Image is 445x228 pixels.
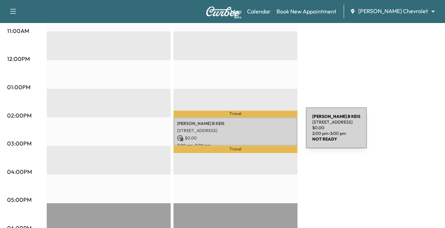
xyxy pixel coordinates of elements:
p: 04:00PM [7,167,32,176]
img: Curbee Logo [206,6,240,16]
p: 02:00PM [7,111,32,120]
a: MapBeta [230,7,241,16]
p: Travel [173,110,297,117]
p: [STREET_ADDRESS] [177,128,294,133]
div: Beta [234,15,241,20]
p: 12:00PM [7,55,30,63]
p: Travel [173,146,297,153]
p: 2:00 pm - 3:00 pm [177,143,294,148]
p: 05:00PM [7,195,32,204]
p: $ 0.00 [177,135,294,141]
a: Book New Appointment [276,7,336,16]
p: 11:00AM [7,27,29,35]
p: [PERSON_NAME] B KEIS [177,121,294,126]
a: Calendar [247,7,271,16]
p: 01:00PM [7,83,30,91]
p: 03:00PM [7,139,32,148]
span: [PERSON_NAME] Chevrolet [358,7,428,15]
